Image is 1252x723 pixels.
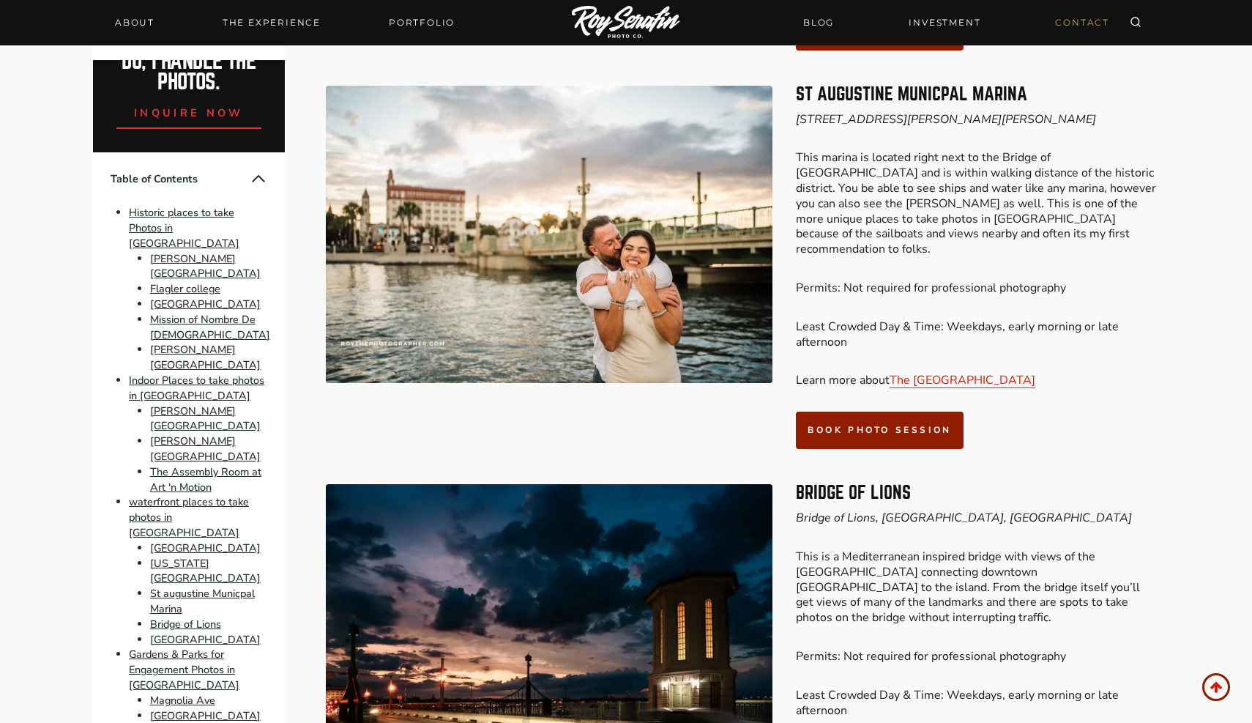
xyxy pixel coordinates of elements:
[150,541,261,555] a: [GEOGRAPHIC_DATA]
[326,86,772,383] img: Where to Take Photos In St Augustine (engagement, portrait, wedding photos) 20
[129,373,264,403] a: Indoor Places to take photos in [GEOGRAPHIC_DATA]
[129,648,239,693] a: Gardens & Parks for Engagement Photos in [GEOGRAPHIC_DATA]
[150,251,261,281] a: [PERSON_NAME][GEOGRAPHIC_DATA]
[572,6,680,40] img: Logo of Roy Serafin Photo Co., featuring stylized text in white on a light background, representi...
[150,632,261,647] a: [GEOGRAPHIC_DATA]
[150,556,261,586] a: [US_STATE][GEOGRAPHIC_DATA]
[129,495,249,541] a: waterfront places to take photos in [GEOGRAPHIC_DATA]
[109,30,269,93] h2: You handle the i do, I handle the photos.
[796,688,1159,719] p: Least Crowded Day & Time: Weekdays, early morning or late afternoon
[150,693,215,708] a: Magnolia Ave
[1125,12,1146,33] button: View Search Form
[890,372,1035,388] a: The [GEOGRAPHIC_DATA]
[794,10,843,35] a: BLOG
[796,510,1132,526] em: Bridge of Lions, [GEOGRAPHIC_DATA], [GEOGRAPHIC_DATA]
[796,111,1096,127] em: [STREET_ADDRESS][PERSON_NAME][PERSON_NAME]
[111,171,250,187] span: Table of Contents
[150,404,261,434] a: [PERSON_NAME][GEOGRAPHIC_DATA]
[106,12,463,33] nav: Primary Navigation
[794,10,1118,35] nav: Secondary Navigation
[900,10,989,35] a: INVESTMENT
[150,343,261,373] a: [PERSON_NAME][GEOGRAPHIC_DATA]
[106,12,163,33] a: About
[150,464,261,494] a: The Assembly Room at Art 'n Motion
[796,649,1159,664] p: Permits: Not required for professional photography
[796,549,1159,626] p: This is a Mediterranean inspired bridge with views of the [GEOGRAPHIC_DATA] connecting downtown [...
[796,484,1159,502] h3: Bridge of Lions
[1046,10,1118,35] a: CONTACT
[796,319,1159,350] p: Least Crowded Day & Time: Weekdays, early morning or late afternoon
[116,93,261,129] a: inquire now
[796,86,1159,103] h3: St augustine Municpal Marina
[250,170,267,188] button: Collapse Table of Contents
[150,586,255,616] a: St augustine Municpal Marina
[214,12,329,33] a: THE EXPERIENCE
[150,297,261,311] a: [GEOGRAPHIC_DATA]
[150,312,270,342] a: Mission of Nombre De [DEMOGRAPHIC_DATA]
[796,281,1159,296] p: Permits: Not required for professional photography
[796,373,1159,388] p: Learn more about
[150,281,220,296] a: Flagler college
[150,617,221,631] a: Bridge of Lions
[129,205,239,251] a: Historic places to take Photos in [GEOGRAPHIC_DATA]
[796,150,1159,257] p: This marina is located right next to the Bridge of [GEOGRAPHIC_DATA] and is within walking distan...
[808,424,952,436] span: book photo session
[1202,673,1230,701] a: Scroll to top
[150,434,261,464] a: [PERSON_NAME][GEOGRAPHIC_DATA]
[134,105,244,120] span: inquire now
[380,12,463,33] a: Portfolio
[796,412,964,449] a: book photo session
